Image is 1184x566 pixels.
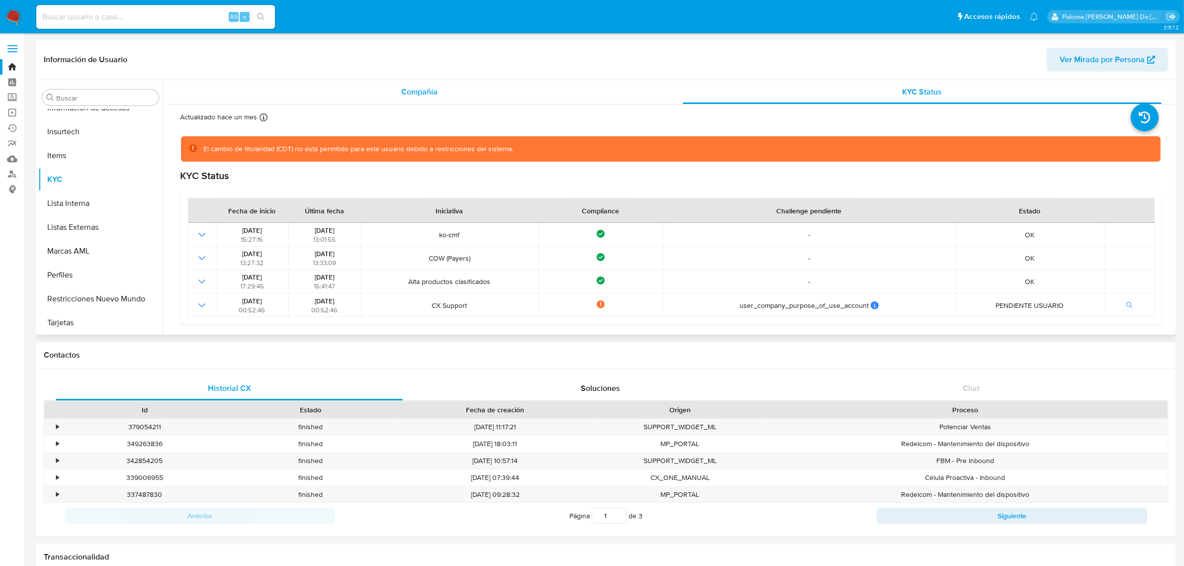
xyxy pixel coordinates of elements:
[38,311,163,335] button: Tarjetas
[38,263,163,287] button: Perfiles
[56,456,59,466] div: •
[208,382,251,394] span: Historial CX
[964,11,1020,22] span: Accesos rápidos
[597,486,763,503] div: MP_PORTAL
[38,239,163,263] button: Marcas AML
[597,453,763,469] div: SUPPORT_WIDGET_ML
[963,382,980,394] span: Chat
[638,511,642,521] span: 3
[903,86,942,97] span: KYC Status
[44,55,127,65] h1: Información de Usuario
[251,10,271,24] button: search-icon
[400,405,590,415] div: Fecha de creación
[65,508,335,524] button: Anterior
[230,12,238,21] span: Alt
[1030,12,1038,21] a: Notificaciones
[763,436,1168,452] div: Redelcom - Mantenimiento del dispositivo
[227,419,393,435] div: finished
[56,473,59,482] div: •
[1047,48,1168,72] button: Ver Mirada por Persona
[393,453,597,469] div: [DATE] 10:57:14
[62,453,227,469] div: 342854205
[56,490,59,499] div: •
[227,486,393,503] div: finished
[44,552,1168,562] h1: Transaccionalidad
[401,86,438,97] span: Compañía
[56,422,59,432] div: •
[62,486,227,503] div: 337487830
[44,350,1168,360] h1: Contactos
[227,453,393,469] div: finished
[38,191,163,215] button: Lista Interna
[243,12,246,21] span: s
[62,419,227,435] div: 379054211
[38,168,163,191] button: KYC
[763,453,1168,469] div: FBM - Pre Inbound
[763,470,1168,486] div: Célula Proactiva - Inbound
[393,470,597,486] div: [DATE] 07:39:44
[597,436,763,452] div: MP_PORTAL
[227,470,393,486] div: finished
[393,486,597,503] div: [DATE] 09:28:32
[393,436,597,452] div: [DATE] 18:03:11
[46,94,54,101] button: Buscar
[180,112,257,122] p: Actualizado hace un mes
[569,508,642,524] span: Página de
[62,436,227,452] div: 349263836
[763,486,1168,503] div: Redelcom - Mantenimiento del dispositivo
[38,287,163,311] button: Restricciones Nuevo Mundo
[1166,11,1177,22] a: Salir
[770,405,1161,415] div: Proceso
[1060,48,1145,72] span: Ver Mirada por Persona
[1063,12,1163,21] p: paloma.falcondesoto@mercadolibre.cl
[62,470,227,486] div: 339006955
[38,144,163,168] button: Items
[604,405,756,415] div: Origen
[393,419,597,435] div: [DATE] 11:17:21
[38,215,163,239] button: Listas Externas
[38,120,163,144] button: Insurtech
[234,405,386,415] div: Estado
[56,94,155,102] input: Buscar
[227,436,393,452] div: finished
[581,382,620,394] span: Soluciones
[597,419,763,435] div: SUPPORT_WIDGET_ML
[36,10,275,23] input: Buscar usuario o caso...
[56,439,59,449] div: •
[597,470,763,486] div: CX_ONE_MANUAL
[69,405,220,415] div: Id
[877,508,1147,524] button: Siguiente
[763,419,1168,435] div: Potenciar Ventas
